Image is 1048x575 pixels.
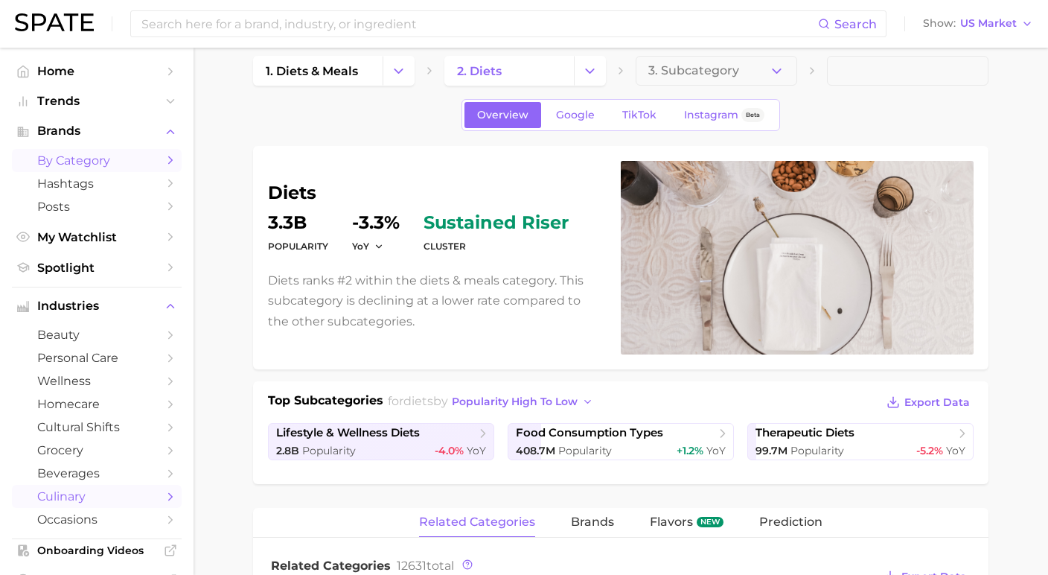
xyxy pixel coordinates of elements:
span: occasions [37,512,156,527]
span: Popularity [302,444,356,457]
span: Trends [37,95,156,108]
span: food consumption types [516,426,663,440]
span: 408.7m [516,444,555,457]
h1: diets [268,184,603,202]
span: Flavors [650,515,693,529]
span: TikTok [622,109,656,121]
span: grocery [37,443,156,457]
span: YoY [467,444,486,457]
a: grocery [12,439,182,462]
button: Change Category [574,56,606,86]
span: Google [556,109,595,121]
span: Export Data [904,396,970,409]
a: food consumption types408.7m Popularity+1.2% YoY [508,423,734,460]
button: YoY [352,240,384,252]
span: Overview [477,109,528,121]
button: popularity high to low [448,392,598,412]
a: InstagramBeta [671,102,777,128]
span: Prediction [759,515,822,529]
span: popularity high to low [452,395,578,408]
button: Industries [12,295,182,317]
a: wellness [12,369,182,393]
p: Diets ranks #2 within the diets & meals category. This subcategory is declining at a lower rate c... [268,270,603,331]
img: SPATE [15,13,94,31]
input: Search here for a brand, industry, or ingredient [140,11,818,36]
button: 3. Subcategory [636,56,797,86]
dt: cluster [424,238,569,255]
span: Spotlight [37,261,156,275]
a: Google [543,102,607,128]
a: lifestyle & wellness diets2.8b Popularity-4.0% YoY [268,423,494,460]
span: Hashtags [37,177,156,191]
span: culinary [37,489,156,503]
a: Hashtags [12,172,182,195]
span: Search [834,17,877,31]
span: YoY [706,444,726,457]
span: beverages [37,466,156,480]
span: -4.0% [435,444,464,457]
a: Onboarding Videos [12,539,182,562]
button: Trends [12,90,182,112]
span: therapeutic diets [755,426,854,440]
dd: 3.3b [268,214,328,232]
span: 1. diets & meals [266,64,358,78]
span: Popularity [790,444,844,457]
span: cultural shifts [37,420,156,434]
button: Brands [12,120,182,142]
span: beauty [37,328,156,342]
span: homecare [37,397,156,411]
button: Change Category [383,56,415,86]
a: Overview [464,102,541,128]
span: by Category [37,153,156,168]
span: new [697,517,723,527]
button: ShowUS Market [919,14,1037,34]
span: Brands [37,124,156,138]
span: wellness [37,374,156,388]
span: Show [923,19,956,28]
span: diets [403,394,433,408]
a: by Category [12,149,182,172]
a: cultural shifts [12,416,182,439]
a: occasions [12,508,182,531]
a: beauty [12,323,182,346]
a: personal care [12,346,182,369]
span: Posts [37,200,156,214]
span: brands [571,515,614,529]
span: Home [37,64,156,78]
button: Export Data [883,392,974,413]
a: culinary [12,485,182,508]
span: Popularity [558,444,612,457]
span: total [397,559,454,573]
span: -5.2% [916,444,943,457]
span: 2. diets [457,64,502,78]
a: therapeutic diets99.7m Popularity-5.2% YoY [747,423,974,460]
a: My Watchlist [12,226,182,249]
dt: Popularity [268,238,328,255]
span: lifestyle & wellness diets [276,426,420,440]
span: 99.7m [755,444,787,457]
span: Related Categories [271,559,391,573]
span: 12631 [397,559,426,573]
a: TikTok [610,102,669,128]
span: Industries [37,299,156,313]
span: US Market [960,19,1017,28]
span: sustained riser [424,214,569,232]
a: 1. diets & meals [253,56,383,86]
span: personal care [37,351,156,365]
a: beverages [12,462,182,485]
dd: -3.3% [352,214,400,232]
h1: Top Subcategories [268,392,383,414]
span: YoY [946,444,965,457]
span: Onboarding Videos [37,544,156,557]
a: 2. diets [444,56,574,86]
span: My Watchlist [37,230,156,244]
a: Spotlight [12,256,182,279]
span: YoY [352,240,369,252]
a: homecare [12,393,182,416]
span: 2.8b [276,444,299,457]
span: 3. Subcategory [648,64,739,77]
span: related categories [419,515,535,529]
span: for by [388,394,598,408]
a: Posts [12,195,182,218]
span: Beta [746,109,760,121]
